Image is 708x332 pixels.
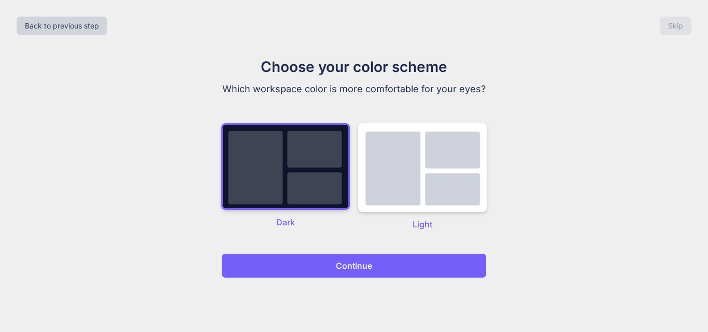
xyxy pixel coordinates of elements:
p: Dark [221,216,350,228]
button: Skip [660,17,691,35]
img: dark [221,123,350,210]
button: Back to previous step [17,17,107,35]
p: Light [358,218,487,230]
p: Which workspace color is more comfortable for your eyes? [180,82,528,96]
h1: Choose your color scheme [180,56,528,78]
p: Continue [336,259,372,272]
button: Continue [221,253,487,278]
img: dark [358,123,487,212]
